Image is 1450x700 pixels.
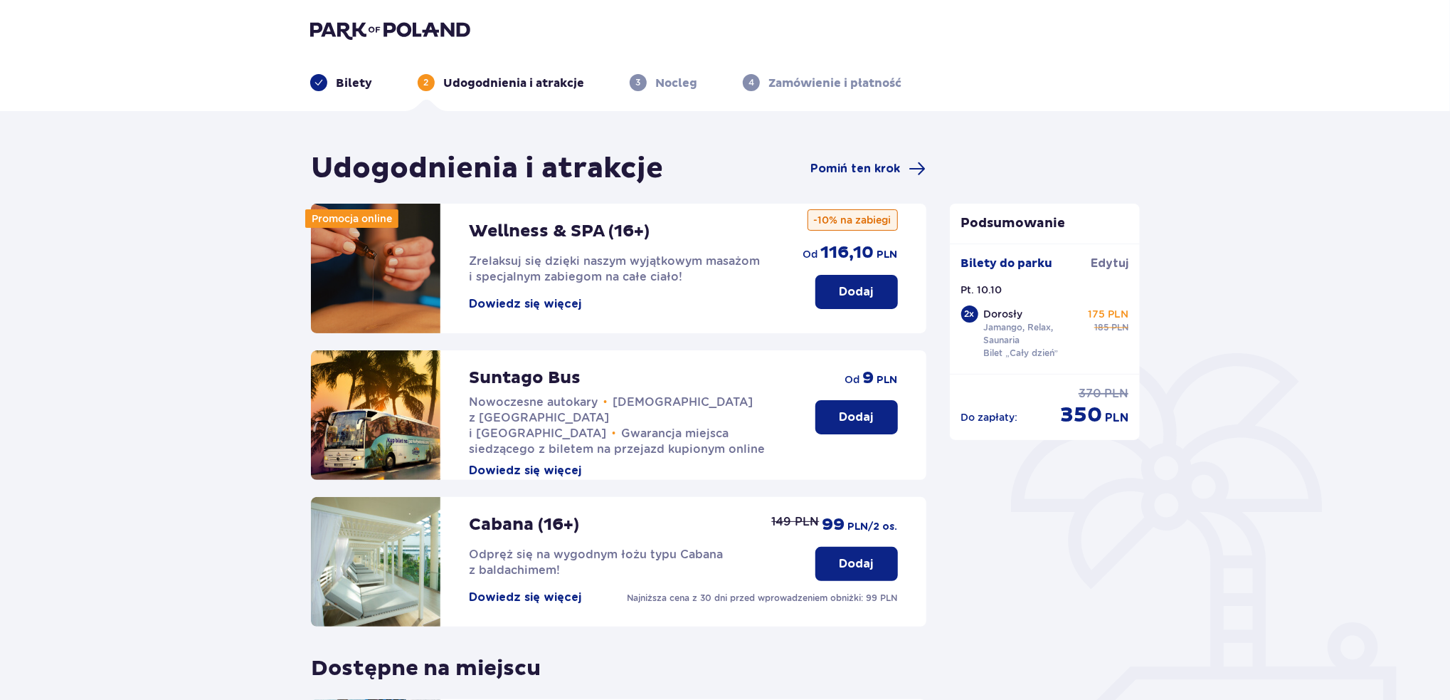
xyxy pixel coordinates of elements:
[469,463,581,479] button: Dowiedz się więcej
[768,75,901,91] p: Zamówienie i płatność
[311,204,440,333] img: attraction
[469,296,581,312] button: Dowiedz się więcej
[822,514,845,536] span: 99
[772,514,820,530] p: 149 PLN
[984,321,1082,347] p: Jamango, Relax, Saunaria
[311,350,440,480] img: attraction
[1105,410,1128,426] span: PLN
[469,395,753,440] span: [DEMOGRAPHIC_DATA] z [GEOGRAPHIC_DATA] i [GEOGRAPHIC_DATA]
[469,548,723,577] span: Odpręż się na wygodnym łożu typu Cabana z baldachimem!
[840,284,874,300] p: Dodaj
[1079,386,1101,402] span: 370
[808,209,898,231] p: -10% na zabiegi
[821,242,874,263] span: 116,10
[628,592,898,605] p: Najniższa cena z 30 dni przed wprowadzeniem obniżki: 99 PLN
[655,75,697,91] p: Nocleg
[311,151,663,187] h1: Udogodnienia i atrakcje
[469,367,581,389] p: Suntago Bus
[311,497,440,627] img: attraction
[877,373,898,387] span: PLN
[1088,307,1128,321] p: 175 PLN
[469,221,650,242] p: Wellness & SPA (16+)
[469,514,579,536] p: Cabana (16+)
[984,307,1023,321] p: Dorosły
[877,248,898,262] span: PLN
[603,395,608,409] span: •
[961,256,1053,271] p: Bilety do parku
[1104,386,1128,402] span: PLN
[748,76,754,89] p: 4
[811,161,901,177] span: Pomiń ten krok
[311,644,541,682] p: Dostępne na miejscu
[961,410,1018,424] p: Do zapłaty :
[310,20,470,40] img: Park of Poland logo
[863,367,874,389] span: 9
[336,75,372,91] p: Bilety
[443,75,584,91] p: Udogodnienia i atrakcje
[636,76,641,89] p: 3
[424,76,429,89] p: 2
[961,283,1002,297] p: Pt. 10.10
[803,247,818,261] span: od
[1091,256,1128,271] span: Edytuj
[1094,321,1108,334] span: 185
[840,409,874,425] p: Dodaj
[612,427,616,441] span: •
[1060,402,1102,429] span: 350
[815,547,898,581] button: Dodaj
[845,372,860,387] span: od
[961,305,978,323] div: 2 x
[1111,321,1128,334] span: PLN
[815,400,898,434] button: Dodaj
[630,74,697,91] div: 3Nocleg
[840,556,874,572] p: Dodaj
[418,74,584,91] div: 2Udogodnienia i atrakcje
[743,74,901,91] div: 4Zamówienie i płatność
[469,254,760,283] span: Zrelaksuj się dzięki naszym wyjątkowym masażom i specjalnym zabiegom na całe ciało!
[811,160,926,177] a: Pomiń ten krok
[469,395,598,409] span: Nowoczesne autokary
[950,215,1141,232] p: Podsumowanie
[469,590,581,605] button: Dowiedz się więcej
[310,74,372,91] div: Bilety
[984,347,1059,360] p: Bilet „Cały dzień”
[848,520,898,534] span: PLN /2 os.
[815,275,898,309] button: Dodaj
[305,209,398,228] div: Promocja online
